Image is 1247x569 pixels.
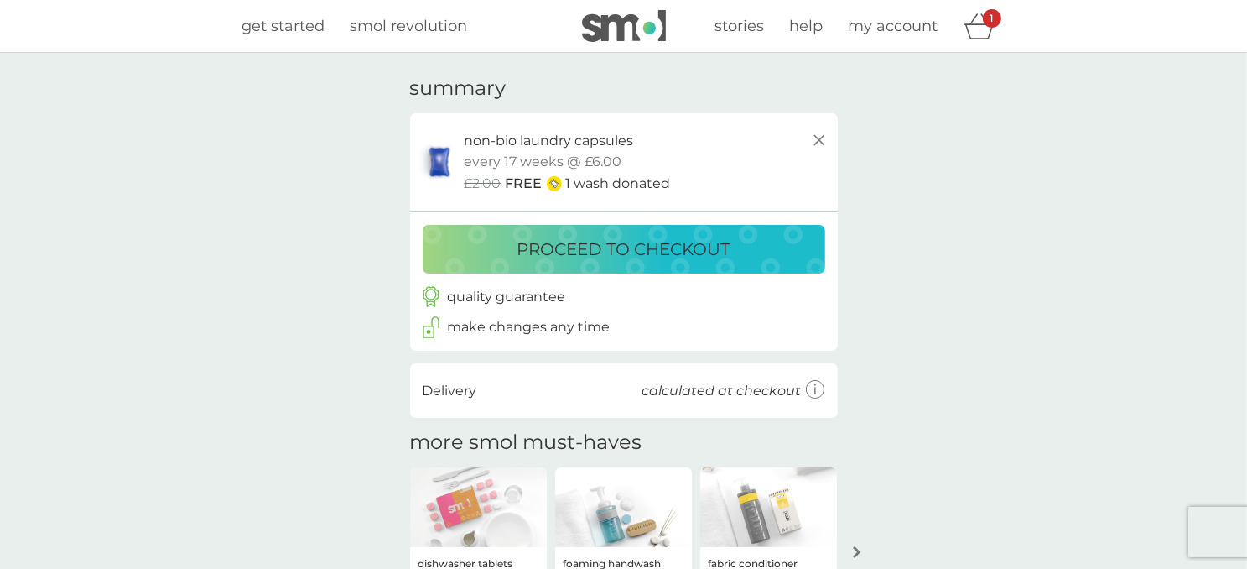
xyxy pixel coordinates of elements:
div: basket [964,9,1005,43]
img: smol [582,10,666,42]
span: smol revolution [351,17,468,35]
span: stories [715,17,765,35]
p: calculated at checkout [642,380,802,402]
a: my account [849,14,938,39]
a: get started [242,14,325,39]
p: Delivery [423,380,477,402]
p: 1 wash donated [566,173,671,195]
p: make changes any time [448,316,611,338]
p: every 17 weeks @ £6.00 [465,151,622,173]
a: smol revolution [351,14,468,39]
a: help [790,14,824,39]
h2: more smol must-haves [410,431,642,455]
a: stories [715,14,765,39]
h3: summary [410,76,507,101]
span: help [790,17,824,35]
span: FREE [506,173,543,195]
span: get started [242,17,325,35]
span: my account [849,17,938,35]
span: £2.00 [465,173,501,195]
p: quality guarantee [448,286,566,308]
p: non-bio laundry capsules [465,130,634,152]
p: proceed to checkout [517,236,730,263]
button: proceed to checkout [423,225,825,274]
